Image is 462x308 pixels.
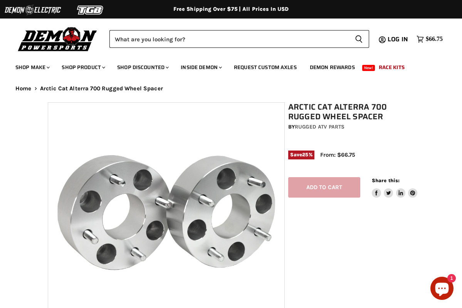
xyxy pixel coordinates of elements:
[109,30,369,48] form: Product
[4,3,62,17] img: Demon Electric Logo 2
[288,151,314,159] span: Save %
[10,59,54,75] a: Shop Make
[15,85,32,92] a: Home
[302,152,308,157] span: 25
[349,30,369,48] button: Search
[288,123,418,131] div: by
[10,56,441,75] ul: Main menu
[175,59,227,75] a: Inside Demon
[56,59,110,75] a: Shop Product
[426,36,443,43] span: $66.75
[372,178,400,183] span: Share this:
[111,59,173,75] a: Shop Discounted
[288,102,418,122] h1: Arctic Cat Alterra 700 Rugged Wheel Spacer
[373,59,410,75] a: Race Kits
[413,34,447,45] a: $66.75
[388,34,408,44] span: Log in
[228,59,302,75] a: Request Custom Axles
[428,277,456,302] inbox-online-store-chat: Shopify online store chat
[109,30,349,48] input: Search
[304,59,361,75] a: Demon Rewards
[372,177,418,198] aside: Share this:
[362,65,375,71] span: New!
[40,85,163,92] span: Arctic Cat Alterra 700 Rugged Wheel Spacer
[320,151,355,158] span: From: $66.75
[15,25,100,52] img: Demon Powersports
[62,3,119,17] img: TGB Logo 2
[384,36,413,43] a: Log in
[295,124,344,130] a: Rugged ATV Parts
